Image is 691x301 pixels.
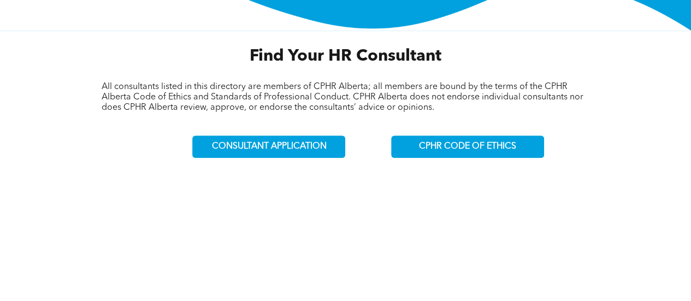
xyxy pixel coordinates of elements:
span: CPHR CODE OF ETHICS [419,141,516,152]
span: CONSULTANT APPLICATION [211,141,326,152]
a: CPHR CODE OF ETHICS [391,135,544,158]
span: All consultants listed in this directory are members of CPHR Alberta; all members are bound by th... [102,82,583,112]
span: Find Your HR Consultant [250,48,441,64]
a: CONSULTANT APPLICATION [192,135,345,158]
